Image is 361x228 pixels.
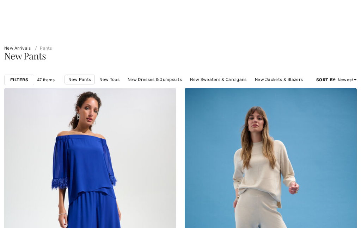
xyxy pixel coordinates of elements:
[32,46,52,51] a: Pants
[124,75,185,84] a: New Dresses & Jumpsuits
[316,77,357,83] div: : Newest
[65,75,95,84] a: New Pants
[186,75,250,84] a: New Sweaters & Cardigans
[316,77,335,82] strong: Sort By
[4,46,31,51] a: New Arrivals
[10,77,28,83] strong: Filters
[4,50,46,62] span: New Pants
[96,75,123,84] a: New Tops
[151,84,180,94] a: New Skirts
[37,77,55,83] span: 47 items
[181,84,221,94] a: New Outerwear
[251,75,306,84] a: New Jackets & Blazers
